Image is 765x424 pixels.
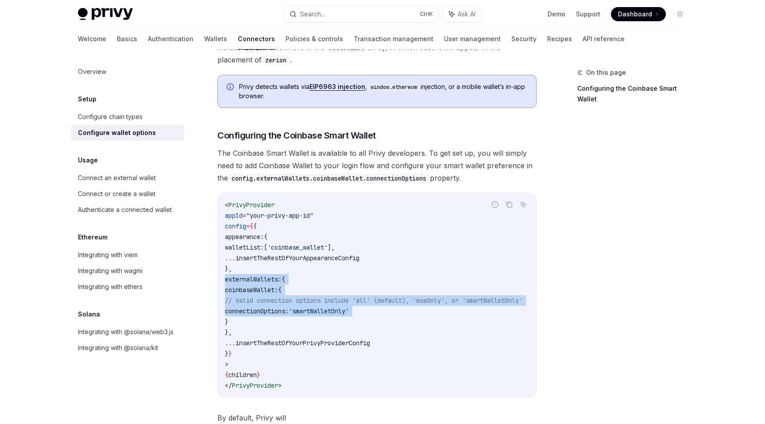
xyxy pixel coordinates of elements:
span: > [278,382,282,389]
span: { [250,222,253,230]
span: ... [225,339,236,347]
span: appearance: [225,233,264,241]
span: > [225,360,228,368]
a: Demo [548,10,565,19]
div: Integrating with ethers [78,281,143,292]
a: Integrating with @solana/web3.js [71,324,184,340]
span: < [225,201,228,209]
span: // Valid connection options include 'all' (default), 'eoaOnly', or 'smartWalletOnly' [225,297,522,305]
a: Integrating with wagmi [71,263,184,279]
span: externalWallets: [225,275,282,283]
a: Security [511,28,537,50]
code: zerion [262,55,290,65]
a: User management [444,28,501,50]
button: Copy the contents from the code block [503,199,515,210]
a: Welcome [78,28,106,50]
a: Configure chain types [71,109,184,125]
code: config.externalWallets.coinbaseWallet.connectionOptions [228,173,430,183]
h5: Solana [78,309,100,320]
div: Connect or create a wallet [78,189,155,199]
span: = [246,222,250,230]
a: Configure wallet options [71,125,184,141]
span: }, [225,328,232,336]
span: insertTheRestOfYourAppearanceConfig [236,254,359,262]
span: } [225,350,228,358]
span: PrivyProvider [228,201,274,209]
a: Support [576,10,600,19]
span: "your-privy-app-id" [246,212,313,220]
span: 'smartWalletOnly' [289,307,349,315]
a: Policies & controls [286,28,343,50]
button: Ask AI [443,6,482,22]
span: { [264,233,267,241]
span: ], [328,243,335,251]
svg: Info [227,83,236,92]
div: Integrating with wagmi [78,266,143,276]
a: Overview [71,64,184,80]
code: window.ethereum [367,83,421,92]
a: Connect or create a wallet [71,186,184,202]
span: { [278,286,282,294]
a: Recipes [547,28,572,50]
span: </ [225,382,232,389]
span: = [243,212,246,220]
span: { [253,222,257,230]
span: { [282,275,285,283]
span: walletList: [225,243,264,251]
h5: Setup [78,94,97,104]
div: Connect an external wallet [78,173,156,183]
span: [ [264,243,267,251]
span: } [257,371,260,379]
span: Privy detects wallets via , injection, or a mobile wallet’s in-app browser. [239,82,527,100]
a: EIP6963 injection [309,83,365,91]
a: Basics [117,28,137,50]
button: Ask AI [518,199,529,210]
div: Search... [300,9,325,19]
span: Dashboard [618,10,652,19]
a: Transaction management [354,28,433,50]
div: Configure chain types [78,112,143,122]
span: Ctrl K [420,11,433,18]
a: Dashboard [611,7,666,21]
div: Configure wallet options [78,127,156,138]
div: Integrating with @solana/web3.js [78,327,174,337]
a: Authenticate a connected wallet [71,202,184,218]
span: } [225,318,228,326]
button: Toggle dark mode [673,7,687,21]
span: ... [225,254,236,262]
span: } [228,350,232,358]
span: config [225,222,246,230]
span: children [228,371,257,379]
a: Integrating with @solana/kit [71,340,184,356]
h5: Ethereum [78,232,108,243]
span: On this page [586,67,626,78]
div: Integrating with @solana/kit [78,343,158,353]
div: Authenticate a connected wallet [78,204,172,215]
a: Connectors [238,28,275,50]
span: coinbaseWallet: [225,286,278,294]
h5: Usage [78,155,98,166]
a: Integrating with viem [71,247,184,263]
span: }, [225,265,232,273]
span: Configuring the Coinbase Smart Wallet [217,129,376,142]
a: API reference [583,28,625,50]
span: { [225,371,228,379]
span: Ask AI [458,10,475,19]
span: insertTheRestOfYourPrivyProviderConfig [236,339,370,347]
span: PrivyProvider [232,382,278,389]
a: Configuring the Coinbase Smart Wallet [577,81,694,106]
span: 'coinbase_wallet' [267,243,328,251]
span: connectionOptions: [225,307,289,315]
img: light logo [78,8,133,20]
a: Connect an external wallet [71,170,184,186]
div: Integrating with viem [78,250,138,260]
a: Wallets [204,28,227,50]
a: Authentication [148,28,193,50]
span: The Coinbase Smart Wallet is available to all Privy developers. To get set up, you will simply ne... [217,147,537,184]
a: Integrating with ethers [71,279,184,295]
span: appId [225,212,243,220]
button: Search...CtrlK [283,6,438,22]
div: Overview [78,66,106,77]
button: Report incorrect code [489,199,501,210]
